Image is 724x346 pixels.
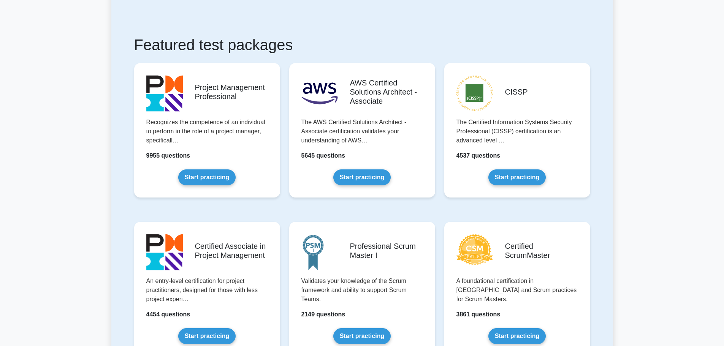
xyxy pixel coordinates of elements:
[488,328,546,344] a: Start practicing
[333,328,391,344] a: Start practicing
[178,169,236,185] a: Start practicing
[178,328,236,344] a: Start practicing
[134,36,590,54] h1: Featured test packages
[333,169,391,185] a: Start practicing
[488,169,546,185] a: Start practicing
